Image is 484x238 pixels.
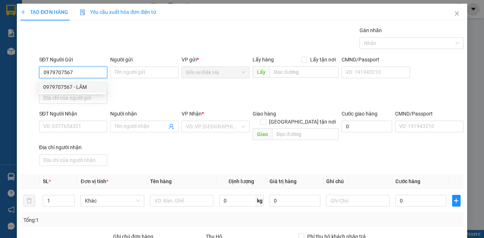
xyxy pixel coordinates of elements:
[110,110,178,118] div: Người nhận
[342,121,392,132] input: Cước giao hàng
[23,195,35,207] button: delete
[182,56,250,64] div: VP gửi
[39,143,107,151] div: Địa chỉ người nhận
[395,178,420,184] span: Cước hàng
[150,195,213,207] input: VD: Bàn, Ghế
[21,9,68,15] span: TẠO ĐƠN HÀNG
[253,66,269,78] span: Lấy
[80,10,86,15] img: icon
[342,111,377,117] label: Cước giao hàng
[182,111,202,117] span: VP Nhận
[342,56,410,64] div: CMND/Passport
[272,128,339,140] input: Dọc đường
[80,9,156,15] span: Yêu cầu xuất hóa đơn điện tử
[360,27,382,33] label: Gán nhãn
[253,57,274,63] span: Lấy hàng
[266,118,339,126] span: [GEOGRAPHIC_DATA] tận nơi
[39,110,107,118] div: SĐT Người Nhận
[453,198,460,204] span: plus
[186,67,245,78] span: Bến xe Đăk Hà
[253,111,276,117] span: Giao hàng
[43,83,102,91] div: 0979707567 - LÂM
[323,174,392,189] th: Ghi chú
[256,195,264,207] span: kg
[395,110,463,118] div: CMND/Passport
[85,195,139,206] span: Khác
[307,56,339,64] span: Lấy tận nơi
[21,10,26,15] span: plus
[269,66,339,78] input: Dọc đường
[43,178,49,184] span: SL
[269,195,320,207] input: 0
[23,216,187,224] div: Tổng: 1
[39,154,107,166] input: Địa chỉ của người nhận
[39,92,107,104] input: Địa chỉ của người gửi
[168,124,174,129] span: user-add
[81,178,108,184] span: Đơn vị tính
[110,56,178,64] div: Người gửi
[39,81,106,93] div: 0979707567 - LÂM
[150,178,172,184] span: Tên hàng
[269,178,297,184] span: Giá trị hàng
[39,56,107,64] div: SĐT Người Gửi
[447,4,467,24] button: Close
[326,195,390,207] input: Ghi Chú
[228,178,254,184] span: Định lượng
[452,195,461,207] button: plus
[253,128,272,140] span: Giao
[454,11,460,16] span: close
